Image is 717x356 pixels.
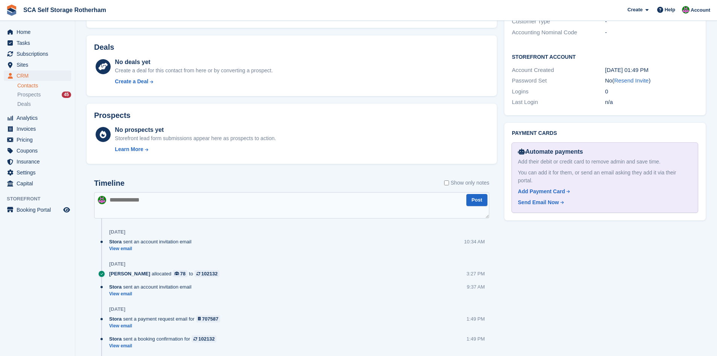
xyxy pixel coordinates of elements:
a: 102132 [195,270,219,277]
span: Home [17,27,62,37]
span: Help [665,6,675,14]
div: 78 [180,270,186,277]
span: Sites [17,60,62,70]
a: 102132 [192,335,216,342]
button: Post [466,194,487,206]
a: View email [109,291,195,297]
h2: Deals [94,43,114,52]
div: Logins [512,87,605,96]
a: SCA Self Storage Rotherham [20,4,109,16]
span: Coupons [17,145,62,156]
div: Add Payment Card [518,188,565,196]
div: Add their debit or credit card to remove admin and save time. [518,158,692,166]
a: Contacts [17,82,71,89]
a: menu [4,38,71,48]
label: Show only notes [444,179,489,187]
a: Learn More [115,145,276,153]
span: Invoices [17,124,62,134]
div: sent a payment request email for [109,315,224,322]
span: Stora [109,315,122,322]
a: menu [4,124,71,134]
a: 78 [173,270,187,277]
span: Deals [17,101,31,108]
div: Password Set [512,76,605,85]
div: allocated to [109,270,223,277]
span: CRM [17,70,62,81]
div: - [605,17,698,26]
span: Create [627,6,642,14]
div: No [605,76,698,85]
span: Stora [109,283,122,290]
div: [DATE] [109,229,125,235]
a: menu [4,27,71,37]
a: 707587 [196,315,221,322]
h2: Storefront Account [512,53,698,60]
a: View email [109,246,195,252]
img: Sarah Race [98,196,106,204]
span: Pricing [17,134,62,145]
div: Account Created [512,66,605,75]
a: menu [4,134,71,145]
div: You can add it for them, or send an email asking they add it via their portal. [518,169,692,185]
img: Sarah Race [682,6,690,14]
div: 0 [605,87,698,96]
div: 3:27 PM [467,270,485,277]
div: sent a booking confirmation for [109,335,220,342]
div: 102132 [198,335,215,342]
a: menu [4,156,71,167]
span: [PERSON_NAME] [109,270,150,277]
div: 1:49 PM [467,315,485,322]
span: Analytics [17,113,62,123]
div: sent an account invitation email [109,283,195,290]
div: 1:49 PM [467,335,485,342]
a: Deals [17,100,71,108]
h2: Payment cards [512,130,698,136]
span: Account [691,6,710,14]
a: menu [4,167,71,178]
h2: Timeline [94,179,125,188]
div: 9:37 AM [467,283,485,290]
a: Create a Deal [115,78,272,86]
div: 10:34 AM [464,238,485,245]
span: Stora [109,238,122,245]
div: Accounting Nominal Code [512,28,605,37]
a: menu [4,49,71,59]
a: View email [109,343,220,349]
div: Storefront lead form submissions appear here as prospects to action. [115,134,276,142]
div: Customer Type [512,17,605,26]
span: Prospects [17,91,41,98]
div: - [605,28,698,37]
div: No deals yet [115,58,272,67]
input: Show only notes [444,179,449,187]
div: Send Email Now [518,199,559,206]
span: Subscriptions [17,49,62,59]
div: Create a Deal [115,78,148,86]
span: Tasks [17,38,62,48]
span: Insurance [17,156,62,167]
div: [DATE] 01:49 PM [605,66,698,75]
a: menu [4,145,71,156]
a: menu [4,205,71,215]
div: Learn More [115,145,143,153]
div: sent an account invitation email [109,238,195,245]
a: menu [4,178,71,189]
h2: Prospects [94,111,131,120]
div: No prospects yet [115,125,276,134]
a: Resend Invite [614,77,649,84]
span: Storefront [7,195,75,203]
div: [DATE] [109,306,125,312]
div: n/a [605,98,698,107]
img: stora-icon-8386f47178a22dfd0bd8f6a31ec36ba5ce8667c1dd55bd0f319d3a0aa187defe.svg [6,5,17,16]
span: Stora [109,335,122,342]
span: ( ) [612,77,651,84]
div: 707587 [202,315,218,322]
div: 102132 [201,270,218,277]
div: 45 [62,92,71,98]
a: menu [4,113,71,123]
a: menu [4,70,71,81]
a: menu [4,60,71,70]
div: Create a deal for this contact from here or by converting a prospect. [115,67,272,75]
a: Prospects 45 [17,91,71,99]
a: Add Payment Card [518,188,689,196]
span: Settings [17,167,62,178]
